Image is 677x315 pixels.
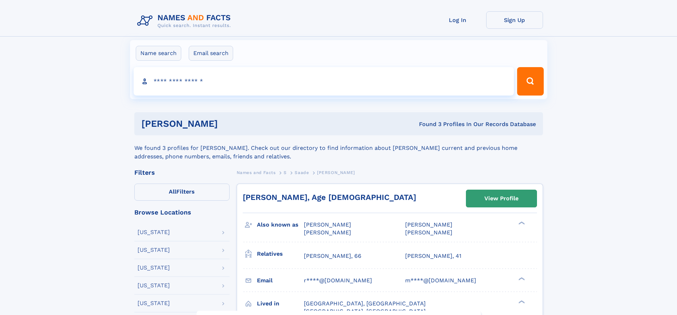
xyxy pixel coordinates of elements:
[257,275,304,287] h3: Email
[304,308,426,315] span: [GEOGRAPHIC_DATA], [GEOGRAPHIC_DATA]
[138,247,170,253] div: [US_STATE]
[304,229,351,236] span: [PERSON_NAME]
[237,168,276,177] a: Names and Facts
[429,11,486,29] a: Log In
[284,168,287,177] a: S
[134,11,237,31] img: Logo Names and Facts
[189,46,233,61] label: Email search
[295,170,309,175] span: Saade
[517,276,525,281] div: ❯
[257,248,304,260] h3: Relatives
[304,300,426,307] span: [GEOGRAPHIC_DATA], [GEOGRAPHIC_DATA]
[138,265,170,271] div: [US_STATE]
[466,190,537,207] a: View Profile
[136,46,181,61] label: Name search
[134,67,514,96] input: search input
[134,135,543,161] div: We found 3 profiles for [PERSON_NAME]. Check out our directory to find information about [PERSON_...
[138,283,170,288] div: [US_STATE]
[405,252,461,260] a: [PERSON_NAME], 41
[257,298,304,310] h3: Lived in
[405,221,452,228] span: [PERSON_NAME]
[317,170,355,175] span: [PERSON_NAME]
[517,221,525,226] div: ❯
[405,229,452,236] span: [PERSON_NAME]
[484,190,519,207] div: View Profile
[134,209,230,216] div: Browse Locations
[304,221,351,228] span: [PERSON_NAME]
[318,120,536,128] div: Found 3 Profiles In Our Records Database
[486,11,543,29] a: Sign Up
[284,170,287,175] span: S
[134,169,230,176] div: Filters
[257,219,304,231] h3: Also known as
[304,252,361,260] a: [PERSON_NAME], 66
[138,300,170,306] div: [US_STATE]
[169,188,176,195] span: All
[141,119,318,128] h1: [PERSON_NAME]
[243,193,416,202] a: [PERSON_NAME], Age [DEMOGRAPHIC_DATA]
[295,168,309,177] a: Saade
[517,67,543,96] button: Search Button
[517,299,525,304] div: ❯
[134,184,230,201] label: Filters
[138,229,170,235] div: [US_STATE]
